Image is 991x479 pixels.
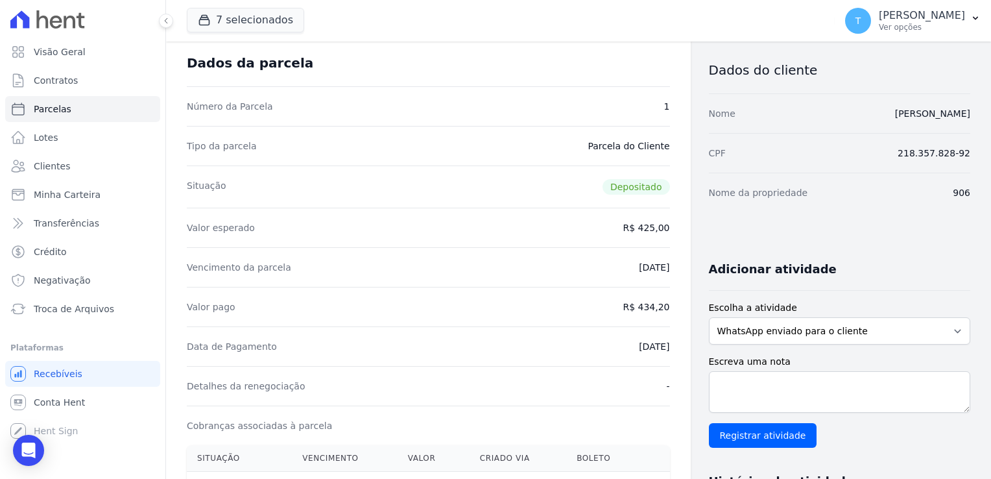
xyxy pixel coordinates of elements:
[879,22,965,32] p: Ver opções
[5,296,160,322] a: Troca de Arquivos
[5,39,160,65] a: Visão Geral
[623,221,669,234] dd: R$ 425,00
[5,361,160,387] a: Recebíveis
[639,340,669,353] dd: [DATE]
[709,262,837,277] h3: Adicionar atividade
[34,217,99,230] span: Transferências
[5,96,160,122] a: Parcelas
[855,16,861,25] span: T
[34,396,85,409] span: Conta Hent
[639,261,669,274] dd: [DATE]
[603,179,670,195] span: Depositado
[895,108,970,119] a: [PERSON_NAME]
[34,103,71,116] span: Parcelas
[709,301,971,315] label: Escolha a atividade
[34,245,67,258] span: Crédito
[10,340,155,356] div: Plataformas
[187,8,304,32] button: 7 selecionados
[34,131,58,144] span: Lotes
[187,380,305,393] dt: Detalhes da renegociação
[5,182,160,208] a: Minha Carteira
[398,445,470,472] th: Valor
[187,140,257,153] dt: Tipo da parcela
[187,445,292,472] th: Situação
[5,153,160,179] a: Clientes
[709,355,971,369] label: Escreva uma nota
[187,221,255,234] dt: Valor esperado
[5,389,160,415] a: Conta Hent
[187,301,235,313] dt: Valor pago
[34,45,86,58] span: Visão Geral
[187,179,226,195] dt: Situação
[709,186,808,199] dt: Nome da propriedade
[709,147,726,160] dt: CPF
[953,186,970,199] dd: 906
[588,140,669,153] dd: Parcela do Cliente
[709,107,735,120] dt: Nome
[709,62,971,78] h3: Dados do cliente
[5,125,160,151] a: Lotes
[34,367,82,380] span: Recebíveis
[187,55,313,71] div: Dados da parcela
[5,267,160,293] a: Negativação
[879,9,965,22] p: [PERSON_NAME]
[13,435,44,466] div: Open Intercom Messenger
[5,210,160,236] a: Transferências
[34,188,101,201] span: Minha Carteira
[34,302,114,315] span: Troca de Arquivos
[666,380,669,393] dd: -
[34,274,91,287] span: Negativação
[898,147,970,160] dd: 218.357.828-92
[292,445,397,472] th: Vencimento
[664,100,670,113] dd: 1
[187,340,277,353] dt: Data de Pagamento
[5,68,160,93] a: Contratos
[187,419,332,432] dt: Cobranças associadas à parcela
[187,261,291,274] dt: Vencimento da parcela
[34,160,70,173] span: Clientes
[623,301,669,313] dd: R$ 434,20
[34,74,78,87] span: Contratos
[5,239,160,265] a: Crédito
[470,445,566,472] th: Criado via
[187,100,273,113] dt: Número da Parcela
[835,3,991,39] button: T [PERSON_NAME] Ver opções
[709,423,817,448] input: Registrar atividade
[566,445,641,472] th: Boleto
